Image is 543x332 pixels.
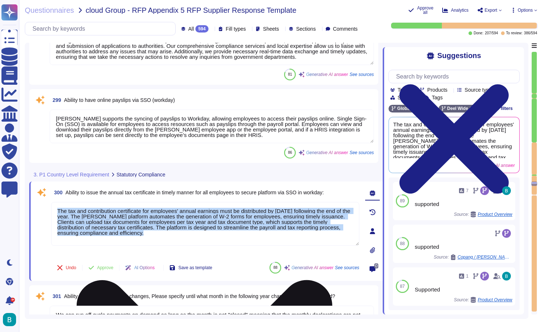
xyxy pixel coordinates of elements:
[3,313,16,326] img: user
[50,26,374,65] textarea: [PERSON_NAME] manages tax filings, compliance, and regulatory requirements, which includes handli...
[11,298,15,302] div: 9+
[86,7,297,14] span: cloud Group - RFP Appendix 5 RFP Supplier Response Template
[116,172,165,177] span: Statutory Compliance
[1,312,21,328] button: user
[485,31,498,35] span: 207 / 594
[188,26,194,31] span: All
[417,6,433,15] span: Approve all
[518,8,533,12] span: Options
[408,6,433,15] button: Approve all
[393,70,519,83] input: Search by keywords
[474,31,483,35] span: Done:
[226,26,246,31] span: Fill types
[263,26,279,31] span: Sheets
[25,7,74,14] span: Questionnaires
[502,272,511,281] img: user
[451,8,469,12] span: Analytics
[415,287,512,292] div: Supported
[29,22,175,35] input: Search by keywords
[306,150,348,155] span: Generative AI answer
[502,186,511,195] img: user
[478,298,512,302] span: Product Overview
[485,8,497,12] span: Export
[442,7,469,13] button: Analytics
[374,263,378,268] span: 0
[400,241,405,246] span: 88
[65,190,324,195] span: Ability to issue the annual tax certificate in timely manner for all employees to secure platform...
[288,72,292,76] span: 81
[349,150,374,155] span: See sources
[349,72,374,77] span: See sources
[400,284,405,289] span: 87
[274,266,278,270] span: 88
[50,98,61,103] span: 299
[296,26,316,31] span: Sections
[458,255,512,259] span: Copang / [PERSON_NAME] internal APAC RFP External version
[400,199,405,203] span: 89
[50,294,61,299] span: 301
[64,97,175,103] span: Ability to have online payslips via SSO (workday)
[466,274,469,278] span: 1
[288,150,292,154] span: 86
[51,190,62,195] span: 300
[51,202,359,246] textarea: The tax and contribution certificate for employees' annual earnings must be distributed by [DATE]...
[415,244,512,249] div: supported
[34,172,109,177] span: 3. P1 Country Level Requirement
[524,31,537,35] span: 386 / 594
[306,72,348,77] span: Generative AI answer
[434,254,512,260] span: Source:
[50,110,374,143] textarea: [PERSON_NAME] supports the syncing of payslips to Workday, allowing employees to access their pay...
[333,26,358,31] span: Comments
[454,297,512,303] span: Source:
[195,25,209,33] div: 594
[506,31,523,35] span: To review:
